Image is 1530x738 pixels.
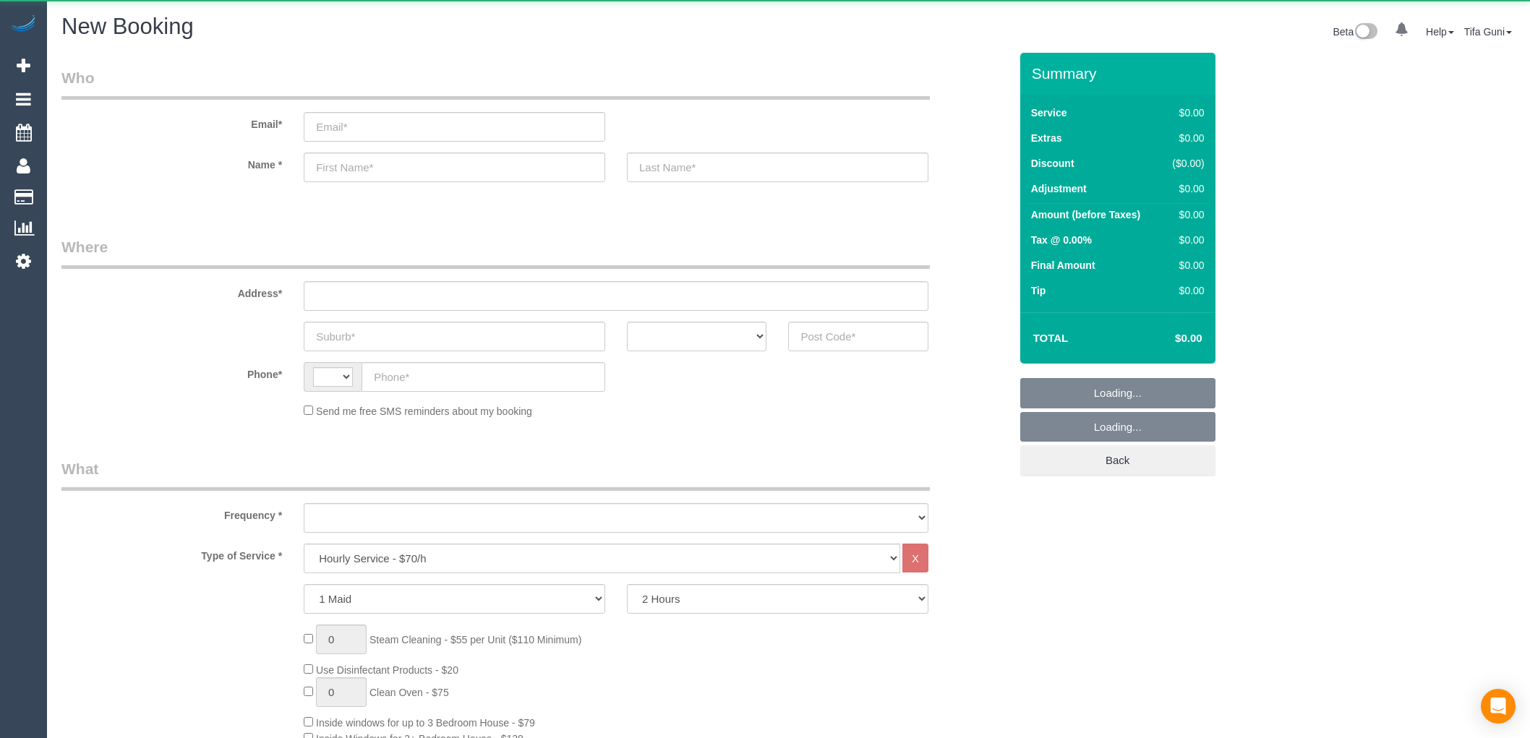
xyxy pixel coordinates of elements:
span: Steam Cleaning - $55 per Unit ($110 Minimum) [369,634,581,645]
label: Phone* [51,362,293,382]
div: $0.00 [1166,106,1205,120]
legend: What [61,458,930,491]
h4: $0.00 [1132,332,1202,345]
div: $0.00 [1166,233,1205,247]
a: Tifa Guni [1464,26,1512,38]
div: $0.00 [1166,258,1205,273]
label: Type of Service * [51,544,293,563]
input: Email* [304,112,605,142]
label: Email* [51,112,293,132]
a: Help [1426,26,1454,38]
span: Inside windows for up to 3 Bedroom House - $79 [316,717,535,729]
legend: Who [61,67,930,100]
span: Send me free SMS reminders about my booking [316,406,532,417]
input: First Name* [304,153,605,182]
input: Post Code* [788,322,928,351]
label: Discount [1031,156,1074,171]
div: ($0.00) [1166,156,1205,171]
label: Service [1031,106,1067,120]
div: $0.00 [1166,181,1205,196]
input: Phone* [362,362,605,392]
span: Use Disinfectant Products - $20 [316,664,458,676]
label: Frequency * [51,503,293,523]
label: Name * [51,153,293,172]
input: Suburb* [304,322,605,351]
label: Adjustment [1031,181,1087,196]
legend: Where [61,236,930,269]
label: Final Amount [1031,258,1095,273]
span: Clean Oven - $75 [369,687,449,698]
div: $0.00 [1166,283,1205,298]
label: Tip [1031,283,1046,298]
h3: Summary [1032,65,1208,82]
label: Amount (before Taxes) [1031,207,1140,222]
a: Beta [1333,26,1377,38]
div: $0.00 [1166,131,1205,145]
a: Back [1020,445,1215,476]
strong: Total [1033,332,1069,344]
input: Last Name* [627,153,928,182]
label: Address* [51,281,293,301]
label: Extras [1031,131,1062,145]
img: Automaid Logo [9,14,38,35]
div: Open Intercom Messenger [1481,689,1516,724]
span: New Booking [61,14,194,39]
img: New interface [1354,23,1377,42]
label: Tax @ 0.00% [1031,233,1092,247]
div: $0.00 [1166,207,1205,222]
